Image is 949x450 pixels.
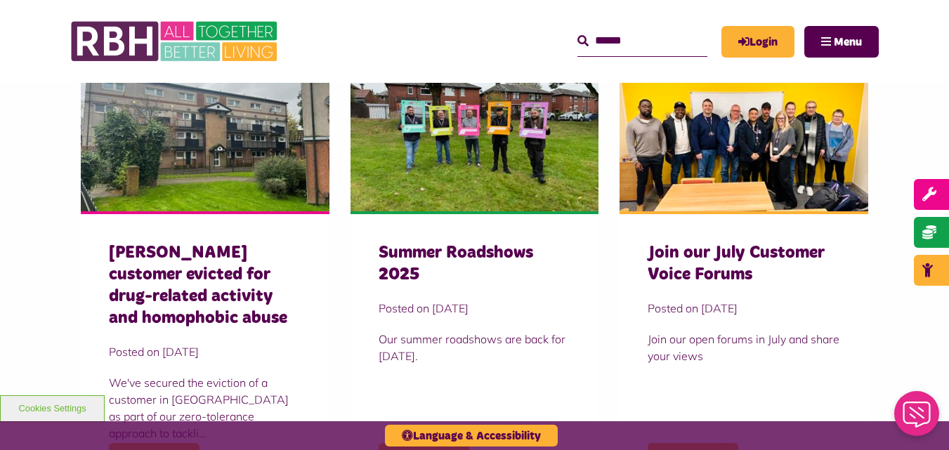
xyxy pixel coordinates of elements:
[351,56,599,211] img: Image (21)
[379,331,571,364] p: Our summer roadshows are back for [DATE].
[620,56,868,211] img: Group photo of customers and colleagues at the Lighthouse Project
[721,26,794,58] a: MyRBH
[81,56,329,211] img: Angel Meadow
[648,242,840,286] h3: Join our July Customer Voice Forums
[379,300,571,317] span: Posted on [DATE]
[648,331,840,364] p: Join our open forums in July and share your views
[109,343,301,360] span: Posted on [DATE]
[70,14,281,69] img: RBH
[379,242,571,286] h3: Summer Roadshows 2025
[385,425,558,446] button: Language & Accessibility
[834,37,862,48] span: Menu
[109,242,301,330] h3: [PERSON_NAME] customer evicted for drug-related activity and homophobic abuse
[577,26,707,56] input: Search
[648,300,840,317] span: Posted on [DATE]
[109,374,301,442] p: We've secured the eviction of a customer in [GEOGRAPHIC_DATA] as part of our zero-tolerance appro...
[886,387,949,450] iframe: Netcall Web Assistant for live chat
[804,26,879,58] button: Navigation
